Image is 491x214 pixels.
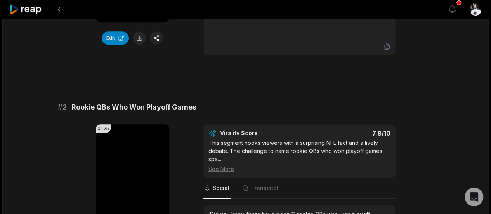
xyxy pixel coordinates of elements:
span: # 2 [58,102,67,113]
div: 7.8 /10 [307,129,390,137]
div: See More [208,165,390,173]
span: Rookie QBs Who Won Playoff Games [71,102,196,113]
nav: Tabs [203,178,396,199]
div: This segment hooks viewers with a surprising NFL fact and a lively debate. The challenge to name ... [208,139,390,173]
button: Edit [102,31,129,45]
span: Social [213,184,229,192]
div: Virality Score [220,129,304,137]
div: Open Intercom Messenger [465,188,483,206]
span: Transcript [251,184,279,192]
